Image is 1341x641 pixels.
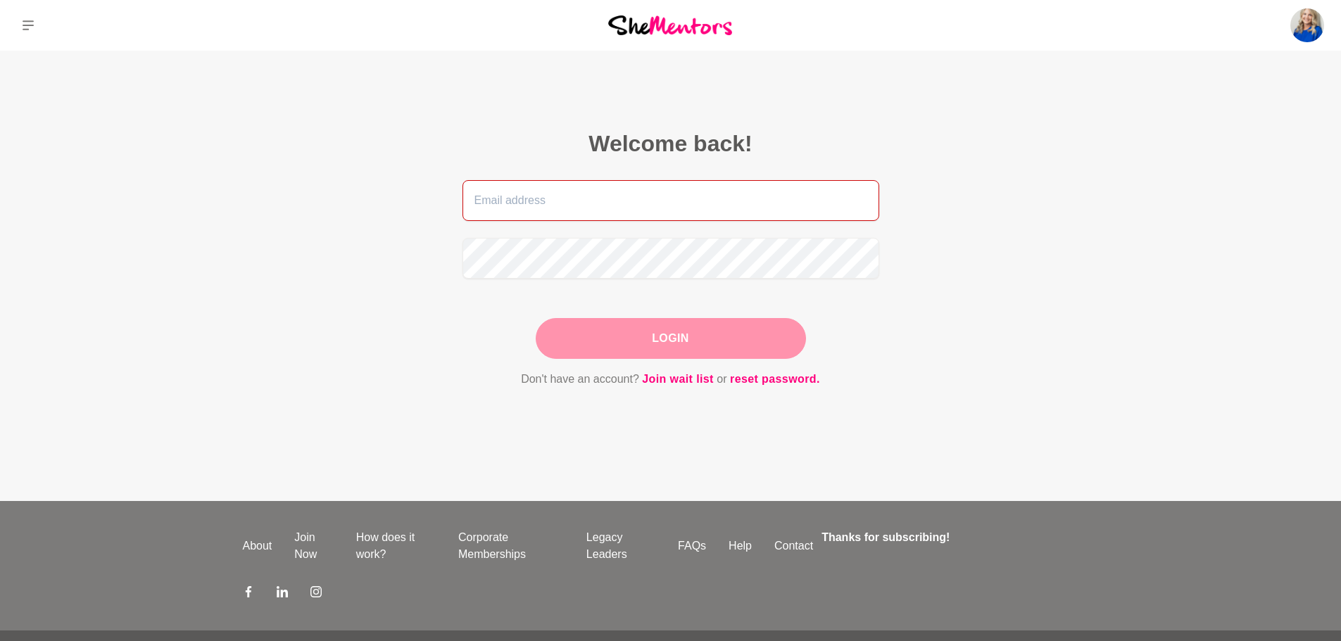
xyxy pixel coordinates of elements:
[277,585,288,602] a: LinkedIn
[575,529,667,563] a: Legacy Leaders
[717,538,763,554] a: Help
[243,585,254,602] a: Facebook
[462,370,879,388] p: Don't have an account? or
[447,529,575,563] a: Corporate Memberships
[462,129,879,158] h2: Welcome back!
[345,529,447,563] a: How does it work?
[1290,8,1324,42] img: Charmaine Turner
[232,538,284,554] a: About
[821,529,1090,546] h4: Thanks for subscribing!
[310,585,322,602] a: Instagram
[608,15,732,34] img: She Mentors Logo
[642,370,714,388] a: Join wait list
[730,370,820,388] a: reset password.
[283,529,344,563] a: Join Now
[763,538,824,554] a: Contact
[462,180,879,221] input: Email address
[667,538,717,554] a: FAQs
